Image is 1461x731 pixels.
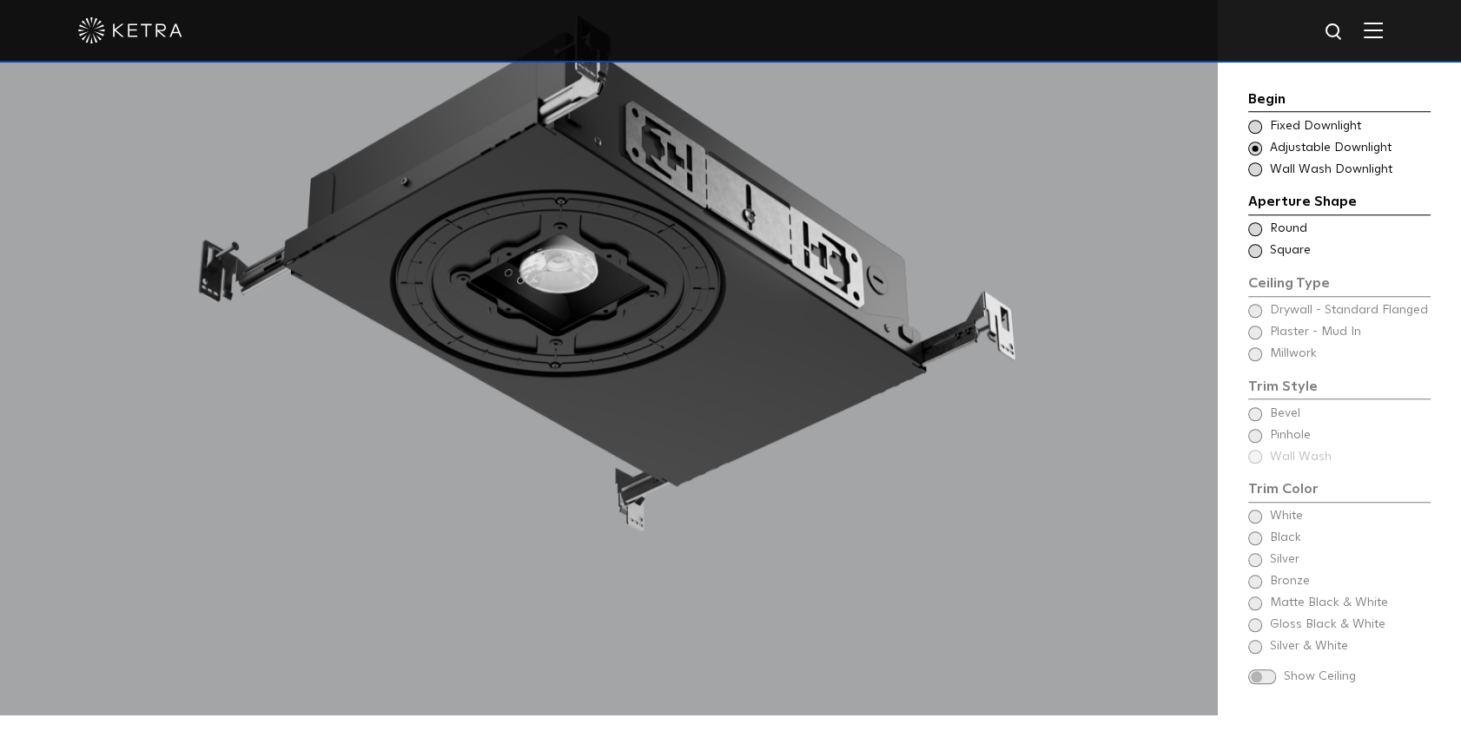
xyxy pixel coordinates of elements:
img: Hamburger%20Nav.svg [1364,22,1383,38]
span: Wall Wash Downlight [1270,161,1429,179]
div: Begin [1248,89,1431,113]
span: Fixed Downlight [1270,118,1429,135]
div: Aperture Shape [1248,191,1431,215]
img: search icon [1324,22,1345,43]
span: Round [1270,221,1429,238]
span: Show Ceiling [1284,668,1431,686]
span: Square [1270,242,1429,260]
span: Adjustable Downlight [1270,140,1429,157]
img: ketra-logo-2019-white [78,17,182,43]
